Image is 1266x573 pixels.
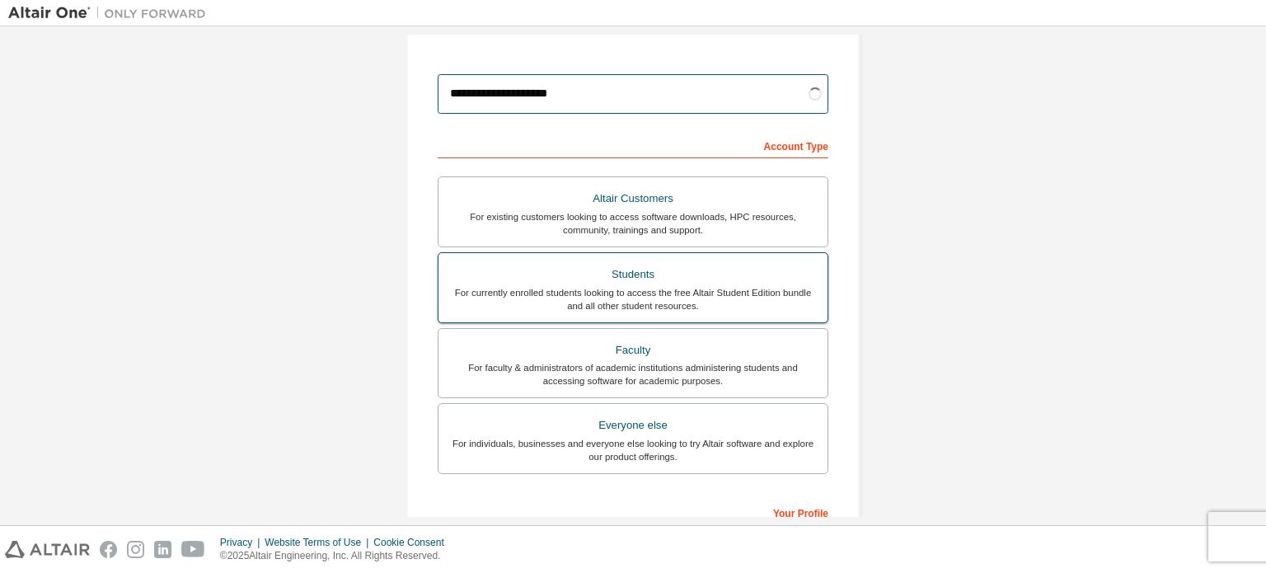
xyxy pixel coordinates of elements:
[448,414,818,437] div: Everyone else
[448,210,818,237] div: For existing customers looking to access software downloads, HPC resources, community, trainings ...
[100,541,117,558] img: facebook.svg
[438,499,828,525] div: Your Profile
[265,536,373,549] div: Website Terms of Use
[5,541,90,558] img: altair_logo.svg
[438,132,828,158] div: Account Type
[448,437,818,463] div: For individuals, businesses and everyone else looking to try Altair software and explore our prod...
[220,549,454,563] p: © 2025 Altair Engineering, Inc. All Rights Reserved.
[8,5,214,21] img: Altair One
[154,541,171,558] img: linkedin.svg
[448,286,818,312] div: For currently enrolled students looking to access the free Altair Student Edition bundle and all ...
[448,187,818,210] div: Altair Customers
[448,339,818,362] div: Faculty
[127,541,144,558] img: instagram.svg
[220,536,265,549] div: Privacy
[373,536,453,549] div: Cookie Consent
[448,263,818,286] div: Students
[181,541,205,558] img: youtube.svg
[448,361,818,387] div: For faculty & administrators of academic institutions administering students and accessing softwa...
